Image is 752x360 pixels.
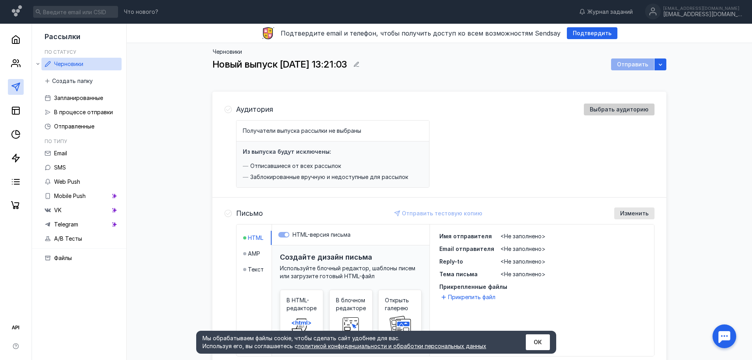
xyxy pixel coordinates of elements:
[41,232,122,245] a: A/B Тесты
[54,109,113,115] span: В процессе отправки
[212,58,347,70] span: Новый выпуск [DATE] 13:21:03
[587,8,633,16] span: Журнал заданий
[45,32,81,41] span: Рассылки
[213,48,242,55] a: Черновики
[501,271,546,277] span: <Не заполнено>
[52,78,93,85] span: Создать папку
[120,9,162,15] a: Что нового?
[590,106,649,113] span: Выбрать аудиторию
[620,210,649,217] span: Изменить
[573,30,611,37] span: Подтвердить
[41,92,122,104] a: Запланированные
[584,104,654,115] button: Выбрать аудиторию
[248,250,260,258] span: AMP
[54,221,78,228] span: Telegram
[41,120,122,133] a: Отправленные
[336,296,366,312] span: В блочном редакторе
[236,209,263,217] h4: Письмо
[248,234,263,242] span: HTML
[439,283,645,291] span: Прикрепленные файлы
[54,178,80,185] span: Web Push
[33,6,118,18] input: Введите email или CSID
[54,123,94,130] span: Отправленные
[293,231,351,238] span: HTML-версия письма
[575,8,637,16] a: Журнал заданий
[54,207,62,213] span: VK
[281,29,561,37] span: Подтвердите email и телефон, чтобы получить доступ ко всем возможностям Sendsay
[124,9,158,15] span: Что нового?
[250,173,408,181] span: Заблокированные вручную и недоступные для рассылок
[54,192,86,199] span: Mobile Push
[385,296,415,312] span: Открыть галерею
[41,75,97,87] button: Создать папку
[41,175,122,188] a: Web Push
[439,233,492,239] span: Имя отправителя
[41,147,122,160] a: Email
[41,161,122,174] a: SMS
[663,6,742,11] div: [EMAIL_ADDRESS][DOMAIN_NAME]
[439,271,478,277] span: Тема письма
[526,334,550,350] button: ОК
[54,164,66,171] span: SMS
[54,150,67,156] span: Email
[567,27,617,39] button: Подтвердить
[250,162,341,170] span: Отписавшиеся от всех рассылок
[439,292,499,302] button: Прикрепить файл
[45,138,67,144] h5: По типу
[41,218,122,231] a: Telegram
[448,293,495,301] span: Прикрепить файл
[41,58,122,70] a: Черновики
[41,190,122,202] a: Mobile Push
[54,94,103,101] span: Запланированные
[287,296,317,312] span: В HTML-редакторе
[614,207,654,219] button: Изменить
[501,245,546,252] span: <Не заполнено>
[41,204,122,217] a: VK
[243,148,331,155] h4: Из выпуска будут исключены:
[41,106,122,119] a: В процессе отправки
[203,334,506,350] div: Мы обрабатываем файлы cookie, чтобы сделать сайт удобнее для вас. Используя его, вы соглашаетесь c
[54,60,83,67] span: Черновики
[236,106,273,113] h4: Аудитория
[439,258,463,265] span: Reply-to
[45,49,76,55] h5: По статусу
[501,258,546,265] span: <Не заполнено>
[298,343,486,349] a: политикой конфиденциальности и обработки персональных данных
[248,266,264,273] span: Текст
[663,11,742,18] div: [EMAIL_ADDRESS][DOMAIN_NAME]
[54,254,72,261] span: Файлы
[501,233,546,239] span: <Не заполнено>
[280,265,415,279] span: Используйте блочный редактор, шаблоны писем или загрузите готовый HTML-файл
[243,127,361,134] span: Получатели выпуска рассылки не выбраны
[54,235,82,242] span: A/B Тесты
[41,252,122,264] a: Файлы
[439,245,494,252] span: Email отправителя
[280,253,372,261] h3: Создайте дизайн письма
